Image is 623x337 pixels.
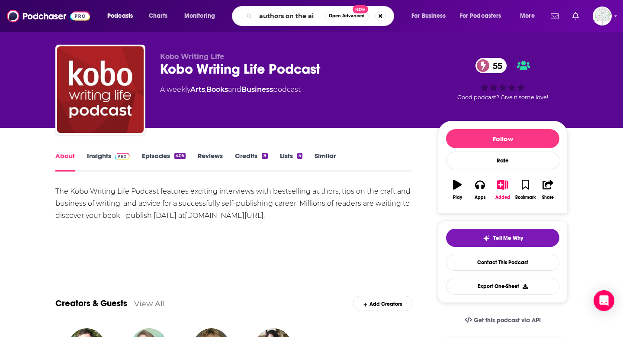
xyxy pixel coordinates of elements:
[206,85,228,94] a: Books
[474,317,541,324] span: Get this podcast via API
[325,11,369,21] button: Open AdvancedNew
[446,129,559,148] button: Follow
[458,310,548,331] a: Get this podcast via API
[515,195,536,200] div: Bookmark
[134,299,165,308] a: View All
[446,174,469,205] button: Play
[453,195,462,200] div: Play
[460,10,501,22] span: For Podcasters
[101,9,144,23] button: open menu
[240,6,402,26] div: Search podcasts, credits, & more...
[55,185,412,222] div: The Kobo Writing Life Podcast features exciting interviews with bestselling authors, tips on the ...
[160,52,224,61] span: Kobo Writing Life
[143,9,173,23] a: Charts
[198,152,223,172] a: Reviews
[178,9,226,23] button: open menu
[205,85,206,94] span: ,
[483,235,490,242] img: tell me why sparkle
[256,9,325,23] input: Search podcasts, credits, & more...
[262,153,267,159] div: 8
[454,9,514,23] button: open menu
[446,254,559,271] a: Contact This Podcast
[149,10,167,22] span: Charts
[142,152,186,172] a: Episodes405
[190,85,205,94] a: Arts
[475,58,507,73] a: 55
[446,152,559,169] div: Rate
[520,10,535,22] span: More
[593,6,612,26] button: Show profile menu
[446,278,559,295] button: Export One-Sheet
[594,290,614,311] div: Open Intercom Messenger
[593,6,612,26] span: Logged in as WunderTanya
[493,235,523,242] span: Tell Me Why
[184,10,215,22] span: Monitoring
[405,9,456,23] button: open menu
[569,9,582,23] a: Show notifications dropdown
[55,298,127,309] a: Creators & Guests
[469,174,491,205] button: Apps
[235,152,267,172] a: Credits8
[160,84,301,95] div: A weekly podcast
[115,153,130,160] img: Podchaser Pro
[593,6,612,26] img: User Profile
[315,152,336,172] a: Similar
[57,46,144,133] img: Kobo Writing Life Podcast
[491,174,514,205] button: Added
[7,8,90,24] img: Podchaser - Follow, Share and Rate Podcasts
[280,152,302,172] a: Lists5
[475,195,486,200] div: Apps
[547,9,562,23] a: Show notifications dropdown
[514,9,546,23] button: open menu
[297,153,302,159] div: 5
[228,85,241,94] span: and
[107,10,133,22] span: Podcasts
[411,10,446,22] span: For Business
[514,174,536,205] button: Bookmark
[537,174,559,205] button: Share
[438,52,568,106] div: 55Good podcast? Give it some love!
[55,152,75,172] a: About
[241,85,273,94] a: Business
[353,296,412,311] div: Add Creators
[329,14,365,18] span: Open Advanced
[174,153,186,159] div: 405
[457,94,548,100] span: Good podcast? Give it some love!
[353,5,368,13] span: New
[495,195,510,200] div: Added
[87,152,130,172] a: InsightsPodchaser Pro
[446,229,559,247] button: tell me why sparkleTell Me Why
[185,211,263,220] a: [DOMAIN_NAME][URL]
[542,195,554,200] div: Share
[484,58,507,73] span: 55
